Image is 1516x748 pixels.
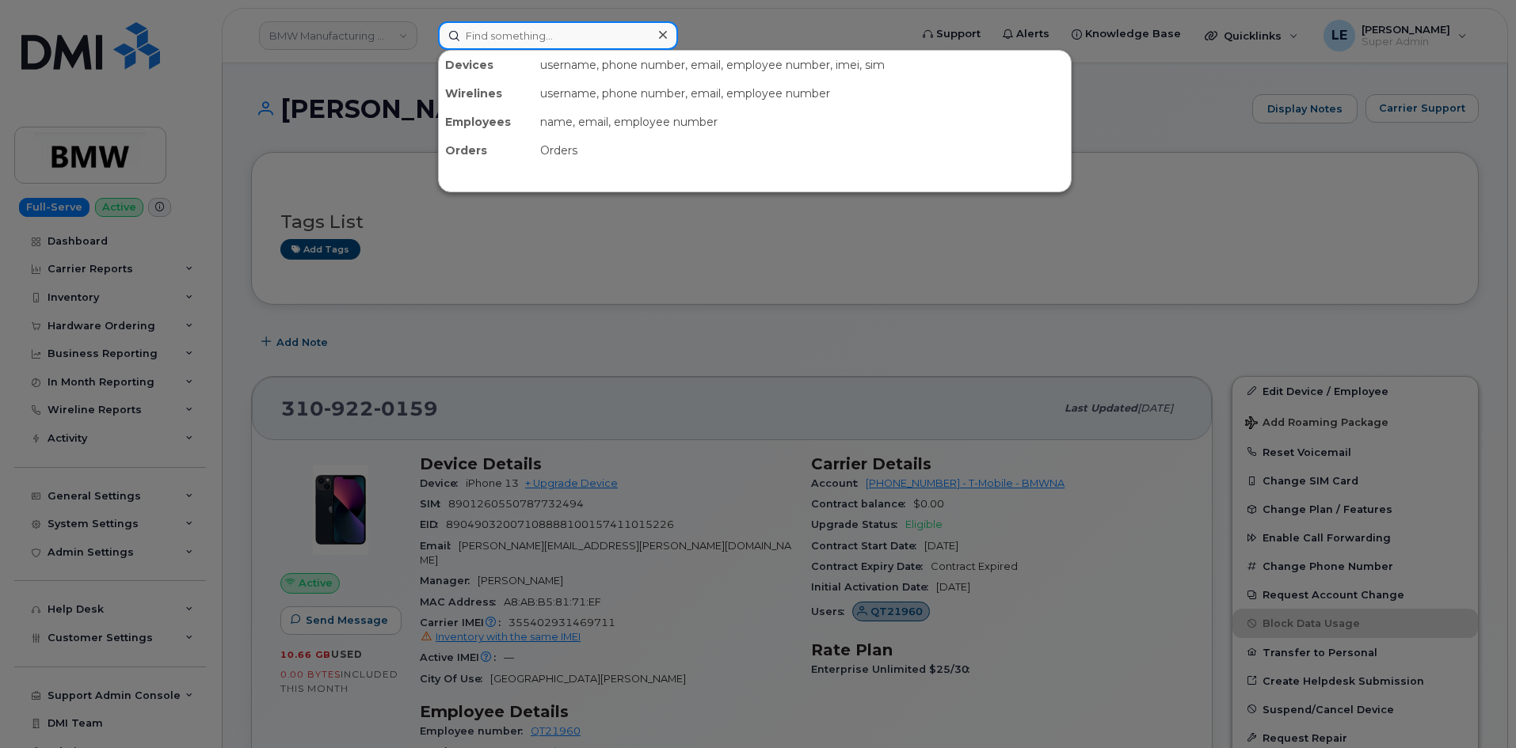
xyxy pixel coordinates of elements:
input: Find something... [438,21,678,50]
div: username, phone number, email, employee number [534,79,1071,108]
div: Orders [534,136,1071,165]
div: Employees [439,108,534,136]
div: Orders [439,136,534,165]
div: Devices [439,51,534,79]
div: name, email, employee number [534,108,1071,136]
div: username, phone number, email, employee number, imei, sim [534,51,1071,79]
div: Wirelines [439,79,534,108]
iframe: Messenger Launcher [1447,679,1504,736]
